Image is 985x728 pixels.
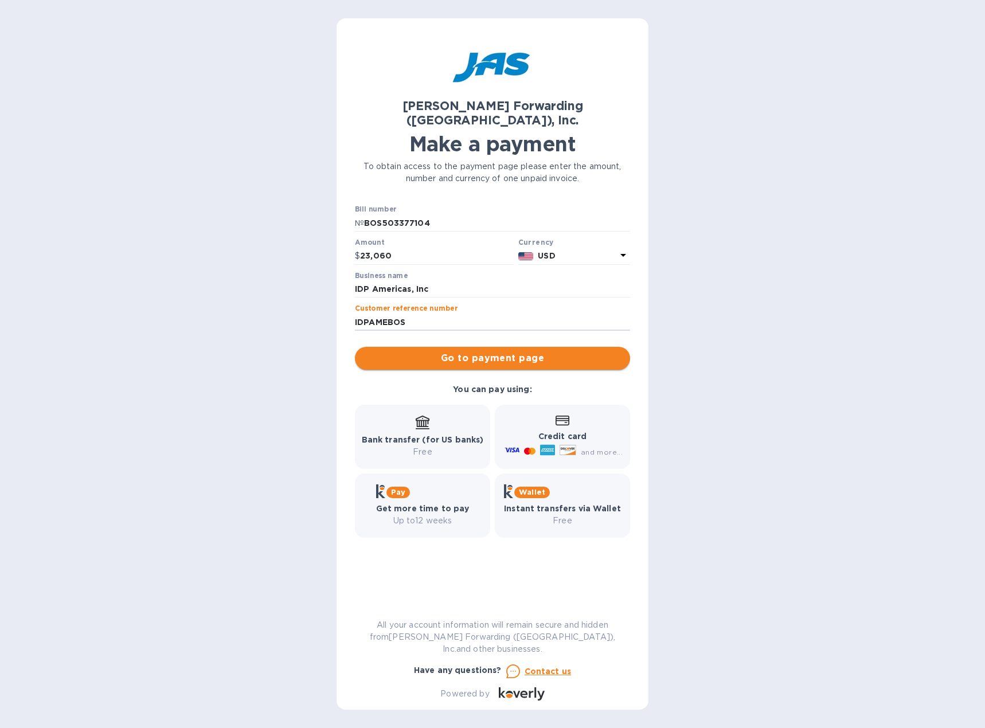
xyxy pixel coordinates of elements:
[391,488,405,496] b: Pay
[376,504,470,513] b: Get more time to pay
[355,619,630,655] p: All your account information will remain secure and hidden from [PERSON_NAME] Forwarding ([GEOGRA...
[355,314,630,331] input: Enter customer reference number
[355,217,364,229] p: №
[355,281,630,298] input: Enter business name
[538,432,587,441] b: Credit card
[504,515,621,527] p: Free
[518,252,534,260] img: USD
[518,238,554,246] b: Currency
[355,347,630,370] button: Go to payment page
[402,99,583,127] b: [PERSON_NAME] Forwarding ([GEOGRAPHIC_DATA]), Inc.
[355,132,630,156] h1: Make a payment
[362,435,484,444] b: Bank transfer (for US banks)
[360,248,514,265] input: 0.00
[355,250,360,262] p: $
[355,161,630,185] p: To obtain access to the payment page please enter the amount, number and currency of one unpaid i...
[376,515,470,527] p: Up to 12 weeks
[355,206,396,213] label: Bill number
[538,251,555,260] b: USD
[362,446,484,458] p: Free
[581,448,623,456] span: and more...
[504,504,621,513] b: Instant transfers via Wallet
[453,385,531,394] b: You can pay using:
[414,666,502,675] b: Have any questions?
[364,214,630,232] input: Enter bill number
[364,351,621,365] span: Go to payment page
[440,688,489,700] p: Powered by
[519,488,545,496] b: Wallet
[355,272,408,279] label: Business name
[525,667,572,676] u: Contact us
[355,306,458,312] label: Customer reference number
[355,239,384,246] label: Amount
